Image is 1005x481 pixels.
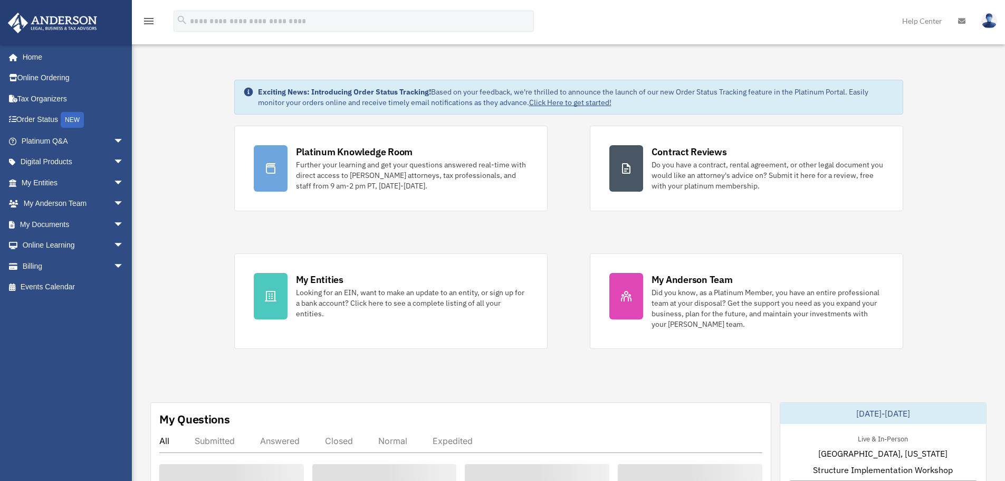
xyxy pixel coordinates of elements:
img: User Pic [981,13,997,29]
div: [DATE]-[DATE] [780,403,986,424]
a: Platinum Knowledge Room Further your learning and get your questions answered real-time with dire... [234,126,548,211]
span: Structure Implementation Workshop [813,464,953,476]
a: My Entities Looking for an EIN, want to make an update to an entity, or sign up for a bank accoun... [234,253,548,349]
a: Home [7,46,135,68]
span: arrow_drop_down [113,193,135,215]
span: arrow_drop_down [113,235,135,257]
span: arrow_drop_down [113,256,135,277]
a: Online Learningarrow_drop_down [7,235,140,256]
div: Based on your feedback, we're thrilled to announce the launch of our new Order Status Tracking fe... [258,87,894,108]
a: My Anderson Team Did you know, as a Platinum Member, you have an entire professional team at your... [590,253,903,349]
a: Tax Organizers [7,88,140,109]
span: arrow_drop_down [113,130,135,152]
a: Billingarrow_drop_down [7,256,140,277]
i: menu [142,15,155,27]
a: Online Ordering [7,68,140,89]
a: My Anderson Teamarrow_drop_down [7,193,140,214]
span: arrow_drop_down [113,152,135,173]
div: Looking for an EIN, want to make an update to an entity, or sign up for a bank account? Click her... [296,287,528,319]
div: Platinum Knowledge Room [296,145,413,158]
div: Contract Reviews [652,145,727,158]
img: Anderson Advisors Platinum Portal [5,13,100,33]
span: arrow_drop_down [113,214,135,235]
a: Digital Productsarrow_drop_down [7,152,140,173]
span: arrow_drop_down [113,172,135,194]
a: Events Calendar [7,277,140,298]
a: My Entitiesarrow_drop_down [7,172,140,193]
div: Further your learning and get your questions answered real-time with direct access to [PERSON_NAM... [296,159,528,191]
i: search [176,14,188,26]
div: Did you know, as a Platinum Member, you have an entire professional team at your disposal? Get th... [652,287,884,329]
div: My Entities [296,273,343,286]
div: Live & In-Person [849,432,916,444]
div: NEW [61,112,84,128]
a: Click Here to get started! [529,98,611,107]
a: My Documentsarrow_drop_down [7,214,140,235]
a: Platinum Q&Aarrow_drop_down [7,130,140,152]
div: My Anderson Team [652,273,733,286]
div: Expedited [433,436,473,446]
div: All [159,436,169,446]
div: Submitted [195,436,235,446]
a: menu [142,18,155,27]
span: [GEOGRAPHIC_DATA], [US_STATE] [818,447,947,460]
strong: Exciting News: Introducing Order Status Tracking! [258,87,431,97]
a: Order StatusNEW [7,109,140,131]
div: Do you have a contract, rental agreement, or other legal document you would like an attorney's ad... [652,159,884,191]
a: Contract Reviews Do you have a contract, rental agreement, or other legal document you would like... [590,126,903,211]
div: My Questions [159,411,230,427]
div: Closed [325,436,353,446]
div: Normal [378,436,407,446]
div: Answered [260,436,300,446]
